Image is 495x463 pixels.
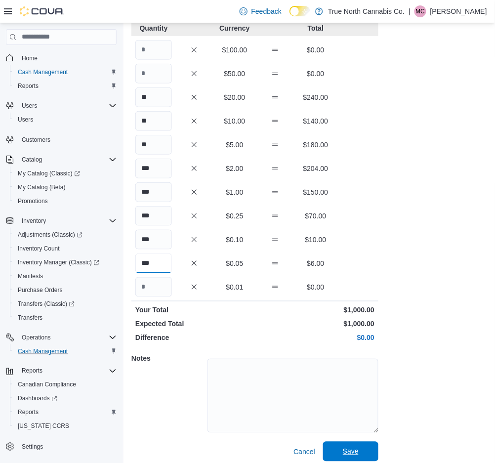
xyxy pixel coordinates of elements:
[216,164,253,173] p: $2.00
[430,5,487,17] p: [PERSON_NAME]
[289,442,319,462] button: Cancel
[257,319,374,329] p: $1,000.00
[135,319,253,329] p: Expected Total
[18,314,42,322] span: Transfers
[18,440,117,453] span: Settings
[14,66,117,78] span: Cash Management
[22,156,42,164] span: Catalog
[18,82,39,90] span: Reports
[18,381,76,389] span: Canadian Compliance
[135,277,172,297] input: Quantity
[18,52,117,64] span: Home
[216,211,253,221] p: $0.25
[216,282,253,292] p: $0.01
[18,154,117,166] span: Catalog
[18,365,117,377] span: Reports
[14,345,117,357] span: Cash Management
[18,286,63,294] span: Purchase Orders
[14,80,117,92] span: Reports
[14,298,79,310] a: Transfers (Classic)
[18,68,68,76] span: Cash Management
[14,243,64,254] a: Inventory Count
[14,345,72,357] a: Cash Management
[10,255,121,269] a: Inventory Manager (Classic)
[289,16,290,17] span: Dark Mode
[14,80,42,92] a: Reports
[10,79,121,93] button: Reports
[10,297,121,311] a: Transfers (Classic)
[18,52,41,64] a: Home
[10,283,121,297] button: Purchase Orders
[18,441,47,453] a: Settings
[297,282,334,292] p: $0.00
[135,230,172,250] input: Quantity
[216,187,253,197] p: $1.00
[216,258,253,268] p: $0.05
[2,132,121,147] button: Customers
[18,169,80,177] span: My Catalog (Classic)
[216,116,253,126] p: $10.00
[135,111,172,131] input: Quantity
[416,5,425,17] span: MC
[297,187,334,197] p: $150.00
[14,407,117,419] span: Reports
[2,99,121,113] button: Users
[2,153,121,167] button: Catalog
[18,332,117,343] span: Operations
[14,298,117,310] span: Transfers (Classic)
[18,183,66,191] span: My Catalog (Beta)
[14,229,117,241] span: Adjustments (Classic)
[135,23,172,33] p: Quantity
[22,367,42,375] span: Reports
[14,379,80,391] a: Canadian Compliance
[297,140,334,150] p: $180.00
[22,443,43,451] span: Settings
[22,102,37,110] span: Users
[135,182,172,202] input: Quantity
[2,439,121,454] button: Settings
[10,194,121,208] button: Promotions
[14,168,84,179] a: My Catalog (Classic)
[10,228,121,242] a: Adjustments (Classic)
[297,92,334,102] p: $240.00
[14,243,117,254] span: Inventory Count
[323,442,378,462] button: Save
[18,245,60,253] span: Inventory Count
[297,116,334,126] p: $140.00
[289,6,310,16] input: Dark Mode
[18,365,46,377] button: Reports
[297,211,334,221] p: $70.00
[22,54,38,62] span: Home
[14,256,103,268] a: Inventory Manager (Classic)
[2,214,121,228] button: Inventory
[22,217,46,225] span: Inventory
[10,180,121,194] button: My Catalog (Beta)
[297,258,334,268] p: $6.00
[343,447,359,457] span: Save
[18,215,117,227] span: Inventory
[22,334,51,341] span: Operations
[297,23,334,33] p: Total
[14,181,117,193] span: My Catalog (Beta)
[14,114,37,126] a: Users
[135,305,253,315] p: Your Total
[14,229,86,241] a: Adjustments (Classic)
[10,269,121,283] button: Manifests
[10,392,121,406] a: Dashboards
[18,116,33,124] span: Users
[216,23,253,33] p: Currency
[14,66,72,78] a: Cash Management
[216,45,253,55] p: $100.00
[10,65,121,79] button: Cash Management
[10,311,121,325] button: Transfers
[18,215,50,227] button: Inventory
[135,40,172,60] input: Quantity
[14,407,42,419] a: Reports
[297,45,334,55] p: $0.00
[14,379,117,391] span: Canadian Compliance
[18,272,43,280] span: Manifests
[18,154,46,166] button: Catalog
[18,258,99,266] span: Inventory Manager (Classic)
[135,206,172,226] input: Quantity
[14,270,117,282] span: Manifests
